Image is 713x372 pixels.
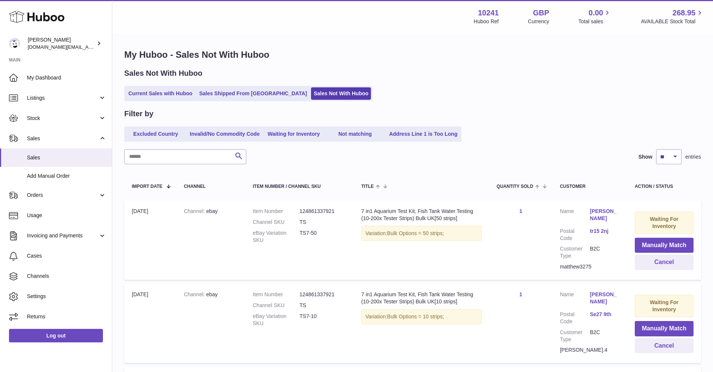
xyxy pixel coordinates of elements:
div: Variation: [361,309,482,324]
h2: Filter by [124,109,153,119]
dt: Channel SKU [253,302,299,309]
a: Sales Shipped From [GEOGRAPHIC_DATA] [196,87,310,100]
div: Item Number / Channel SKU [253,184,346,189]
button: Cancel [635,338,694,354]
td: [DATE] [124,200,176,280]
dd: TS7-50 [299,229,346,244]
span: Bulk Options = 50 strips; [387,230,444,236]
span: Quantity Sold [497,184,533,189]
button: Manually Match [635,321,694,336]
div: Channel [184,184,238,189]
span: My Dashboard [27,74,106,81]
dd: 124861337921 [299,208,346,215]
a: Waiting for Inventory [264,128,324,140]
span: Stock [27,115,98,122]
a: Excluded Country [126,128,186,140]
a: 268.95 AVAILABLE Stock Total [641,8,704,25]
div: Action / Status [635,184,694,189]
strong: Waiting For Inventory [650,216,678,229]
strong: GBP [533,8,549,18]
strong: Channel [184,291,206,297]
span: Title [361,184,374,189]
a: 1 [519,208,522,214]
span: Listings [27,94,98,102]
span: [DOMAIN_NAME][EMAIL_ADDRESS][DOMAIN_NAME] [28,44,149,50]
h1: My Huboo - Sales Not With Huboo [124,49,701,61]
span: Add Manual Order [27,172,106,180]
div: 7 in1 Aquarium Test Kit, Fish Tank Water Testing (10-200x Tester Strips) Bulk UK[50 strips] [361,208,482,222]
dt: Name [560,291,590,307]
span: Total sales [578,18,612,25]
span: Channels [27,273,106,280]
dd: TS7-10 [299,313,346,327]
img: londonaquatics.online@gmail.com [9,38,20,49]
span: Import date [132,184,162,189]
h2: Sales Not With Huboo [124,68,202,78]
span: Returns [27,313,106,320]
div: ebay [184,291,238,298]
div: Customer [560,184,620,189]
a: Invalid/No Commodity Code [187,128,262,140]
span: AVAILABLE Stock Total [641,18,704,25]
dt: Item Number [253,291,299,298]
a: tr15 2nj [590,228,620,235]
dd: TS [299,219,346,226]
span: Settings [27,293,106,300]
dt: Customer Type [560,329,590,343]
dd: B2C [590,329,620,343]
dd: B2C [590,245,620,259]
a: Not matching [325,128,385,140]
span: Usage [27,212,106,219]
span: entries [685,153,701,160]
div: Huboo Ref [474,18,499,25]
a: Se27 9th [590,311,620,318]
dt: Name [560,208,590,224]
a: 1 [519,291,522,297]
div: [PERSON_NAME].4 [560,346,620,354]
a: Log out [9,329,103,342]
div: Variation: [361,226,482,241]
a: Sales Not With Huboo [311,87,371,100]
a: Address Line 1 is Too Long [387,128,460,140]
a: Current Sales with Huboo [126,87,195,100]
div: matthew3275 [560,263,620,270]
span: Sales [27,135,98,142]
button: Cancel [635,255,694,270]
dd: TS [299,302,346,309]
dt: Item Number [253,208,299,215]
span: Sales [27,154,106,161]
div: ebay [184,208,238,215]
span: 0.00 [589,8,603,18]
a: [PERSON_NAME] [590,208,620,222]
strong: 10241 [478,8,499,18]
span: Bulk Options = 10 strips; [387,313,444,319]
dt: eBay Variation SKU [253,229,299,244]
div: 7 in1 Aquarium Test Kit, Fish Tank Water Testing (10-200x Tester Strips) Bulk UK[10 strips] [361,291,482,305]
div: [PERSON_NAME] [28,36,95,51]
button: Manually Match [635,238,694,253]
strong: Waiting For Inventory [650,299,678,312]
dt: Postal Code [560,228,590,242]
span: Orders [27,192,98,199]
strong: Channel [184,208,206,214]
dt: Channel SKU [253,219,299,226]
dt: Postal Code [560,311,590,325]
div: Currency [528,18,549,25]
td: [DATE] [124,283,176,363]
dt: eBay Variation SKU [253,313,299,327]
dd: 124861337921 [299,291,346,298]
a: [PERSON_NAME] [590,291,620,305]
span: Cases [27,252,106,259]
dt: Customer Type [560,245,590,259]
label: Show [639,153,652,160]
a: 0.00 Total sales [578,8,612,25]
span: 268.95 [673,8,695,18]
span: Invoicing and Payments [27,232,98,239]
